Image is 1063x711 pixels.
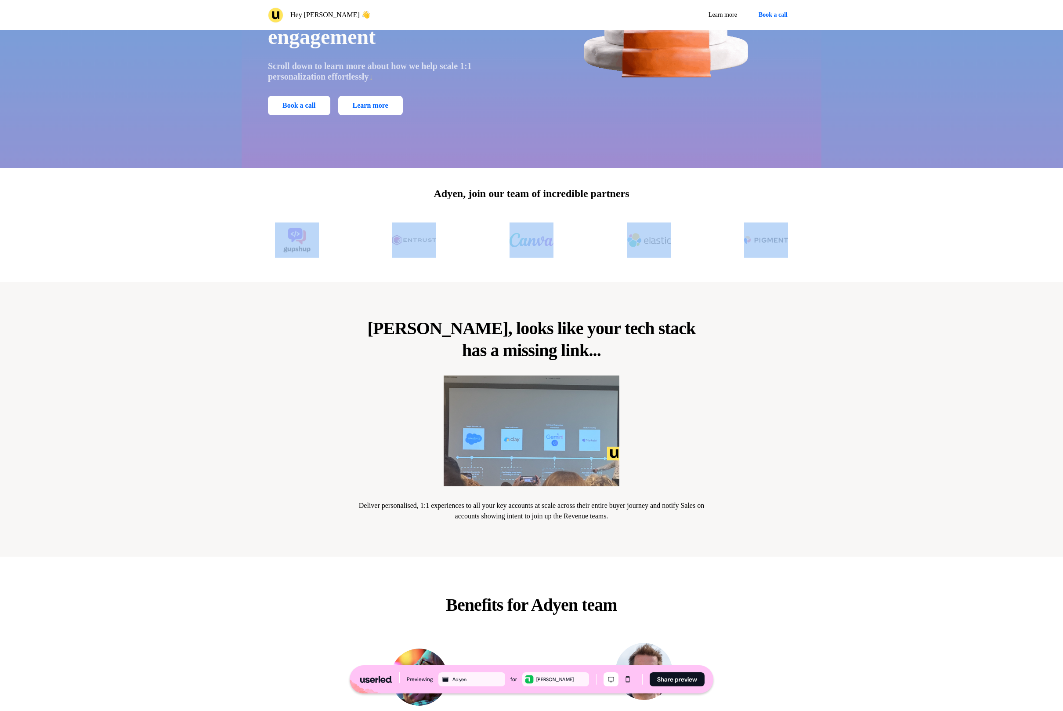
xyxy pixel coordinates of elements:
[290,10,370,20] p: Hey [PERSON_NAME] 👋
[268,96,330,115] button: Book a call
[356,500,706,521] p: Deliver personalised, 1:1 experiences to all your key accounts at scale across their entire buyer...
[620,672,635,686] button: Mobile mode
[434,186,629,201] p: Adyen, join our team of incredible partners
[650,672,705,686] button: Share preview
[268,61,519,82] p: Scroll down to learn more about how we help scale 1:1 personalization effortlessly
[406,592,657,618] p: Benefits for Adyen team
[604,672,618,686] button: Desktop mode
[452,675,503,683] div: Adyen
[356,317,706,361] p: [PERSON_NAME], looks like your tech stack has a missing link...
[338,96,403,115] button: Learn more
[701,7,744,23] button: Learn more
[407,675,433,684] div: Previewing
[536,675,587,683] div: [PERSON_NAME]
[510,675,517,684] div: for
[369,72,373,81] span: ↓
[751,7,795,23] button: Book a call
